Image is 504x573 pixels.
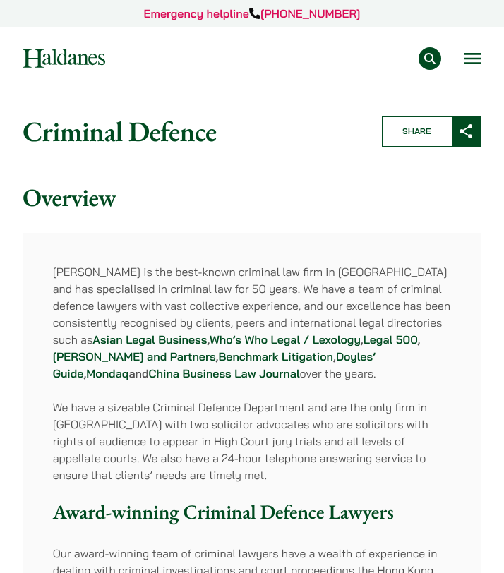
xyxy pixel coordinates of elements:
[418,332,421,346] strong: ,
[144,6,361,20] a: Emergency helpline[PHONE_NUMBER]
[382,116,481,147] button: Share
[53,263,452,382] p: [PERSON_NAME] is the best-known criminal law firm in [GEOGRAPHIC_DATA] and has specialised in cri...
[210,332,361,346] a: Who’s Who Legal / Lexology
[361,332,364,346] strong: ,
[92,332,207,346] a: Asian Legal Business
[464,53,481,64] button: Open menu
[218,349,333,363] a: Benchmark Litigation
[419,47,441,70] button: Search
[23,114,361,148] h1: Criminal Defence
[23,183,481,213] h2: Overview
[23,49,105,68] img: Logo of Haldanes
[53,500,452,524] h3: Award-winning Criminal Defence Lawyers
[53,349,216,363] a: [PERSON_NAME] and Partners
[128,366,148,380] strong: and
[364,332,418,346] a: Legal 500
[207,332,210,346] strong: ,
[216,349,336,363] strong: , ,
[53,399,452,483] p: We have a sizeable Criminal Defence Department and are the only firm in [GEOGRAPHIC_DATA] with tw...
[149,366,300,380] a: China Business Law Journal
[383,117,452,146] span: Share
[83,366,86,380] strong: ,
[86,366,128,380] a: Mondaq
